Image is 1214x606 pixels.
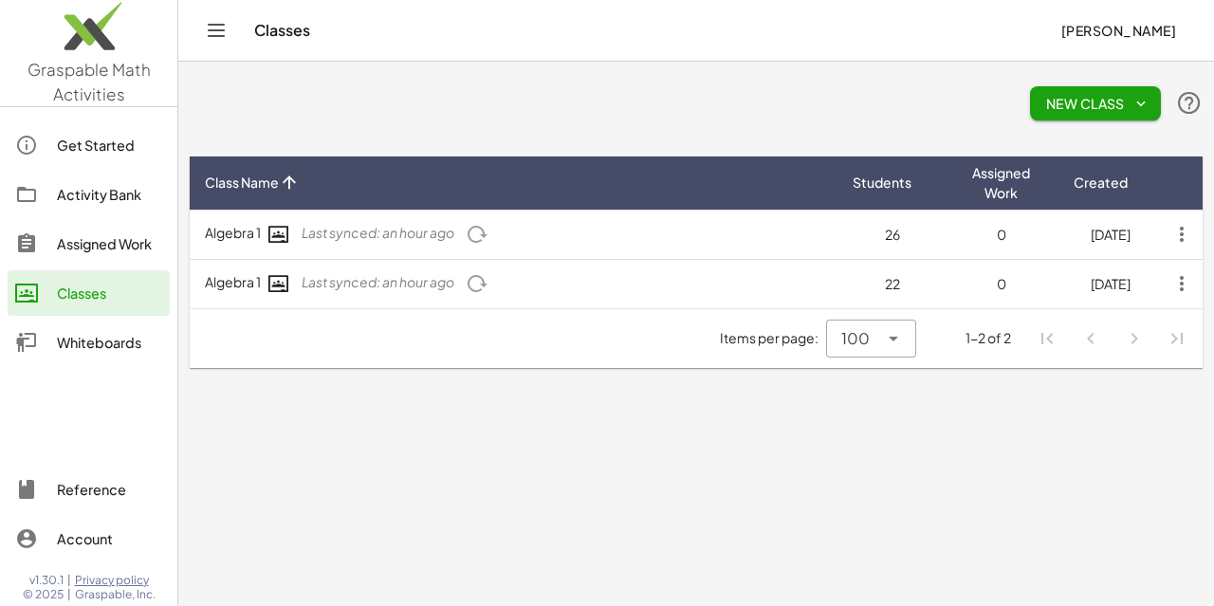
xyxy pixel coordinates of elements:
[28,59,151,104] span: Graspable Math Activities
[190,210,837,259] td: Algebra 1
[841,327,870,350] span: 100
[190,259,837,308] td: Algebra 1
[1060,22,1176,39] span: [PERSON_NAME]
[67,587,71,602] span: |
[997,226,1006,243] span: 0
[962,163,1040,203] span: Assigned Work
[8,221,170,266] a: Assigned Work
[1030,86,1161,120] button: New Class
[57,232,162,255] div: Assigned Work
[67,573,71,588] span: |
[57,282,162,304] div: Classes
[1056,259,1165,308] td: [DATE]
[997,275,1006,292] span: 0
[8,172,170,217] a: Activity Bank
[853,173,911,193] span: Students
[302,224,454,241] span: Last synced: an hour ago
[75,573,156,588] a: Privacy policy
[57,478,162,501] div: Reference
[1045,95,1146,112] span: New Class
[8,270,170,316] a: Classes
[57,134,162,156] div: Get Started
[205,173,279,193] span: Class Name
[8,516,170,561] a: Account
[1056,210,1165,259] td: [DATE]
[29,573,64,588] span: v1.30.1
[1074,173,1128,193] span: Created
[8,467,170,512] a: Reference
[75,587,156,602] span: Graspable, Inc.
[57,183,162,206] div: Activity Bank
[57,527,162,550] div: Account
[837,210,947,259] td: 26
[837,259,947,308] td: 22
[720,328,826,348] span: Items per page:
[966,328,1011,348] div: 1-2 of 2
[8,320,170,365] a: Whiteboards
[302,273,454,290] span: Last synced: an hour ago
[1026,317,1199,360] nav: Pagination Navigation
[8,122,170,168] a: Get Started
[23,587,64,602] span: © 2025
[201,15,231,46] button: Toggle navigation
[1045,13,1191,47] button: [PERSON_NAME]
[57,331,162,354] div: Whiteboards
